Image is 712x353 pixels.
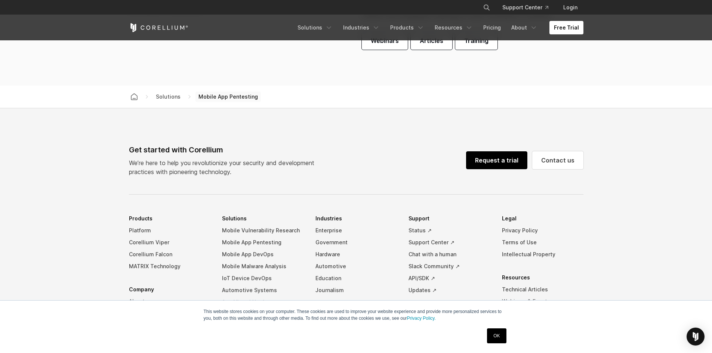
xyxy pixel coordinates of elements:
a: Webinars & Events [502,295,583,307]
div: Navigation Menu [474,1,583,14]
button: Search [480,1,493,14]
a: Mobile App DevOps [222,248,303,260]
a: Corellium Falcon [129,248,210,260]
a: Automotive Systems [222,284,303,296]
div: Navigation Menu [293,21,583,34]
div: Open Intercom Messenger [687,328,705,346]
a: Privacy Policy. [407,316,436,321]
a: Technical Articles [502,284,583,295]
span: Training [464,36,488,45]
span: Solutions [153,92,184,101]
a: Corellium home [127,92,141,102]
a: Journalism [315,284,397,296]
a: OK [487,328,506,343]
a: API/SDK ↗ [409,272,490,284]
a: Status ↗ [409,225,490,236]
a: Terms of Use [502,236,583,248]
a: Platform [129,225,210,236]
a: Corellium Viper [129,236,210,248]
a: Pricing [479,21,505,34]
a: Arm Virtual Hardware ↗ [222,296,303,308]
a: Slack Community ↗ [409,260,490,272]
a: Webinars [362,32,408,50]
a: Resources [430,21,477,34]
a: Training [455,32,497,50]
a: Updates ↗ [409,284,490,296]
a: Support Center [496,1,554,14]
span: Articles [420,36,443,45]
a: Government [315,236,397,248]
a: MATRIX Technology [129,260,210,272]
a: Products [386,21,429,34]
a: Education [315,272,397,284]
a: Mobile Vulnerability Research [222,225,303,236]
span: Webinars [371,36,399,45]
a: Mobile App Pentesting [222,236,303,248]
a: Corellium Home [129,23,188,32]
a: Chat with a human [409,248,490,260]
a: About [507,21,542,34]
a: Free Trial [549,21,583,34]
a: Hardware [315,248,397,260]
a: Intellectual Property [502,248,583,260]
a: Contact us [532,151,583,169]
a: Enterprise [315,225,397,236]
a: Request a trial [466,151,527,169]
a: Mobile Malware Analysis [222,260,303,272]
a: IoT Device DevOps [222,272,303,284]
a: Solutions [293,21,337,34]
p: We’re here to help you revolutionize your security and development practices with pioneering tech... [129,158,320,176]
a: Automotive [315,260,397,272]
a: About [129,295,210,307]
a: Support Center ↗ [409,236,490,248]
div: Get started with Corellium [129,144,320,155]
div: Solutions [153,93,184,100]
a: Industries [339,21,384,34]
a: Privacy Policy [502,225,583,236]
a: Login [557,1,583,14]
p: This website stores cookies on your computer. These cookies are used to improve your website expe... [204,308,509,322]
a: Articles [411,32,452,50]
span: Mobile App Pentesting [195,92,261,102]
